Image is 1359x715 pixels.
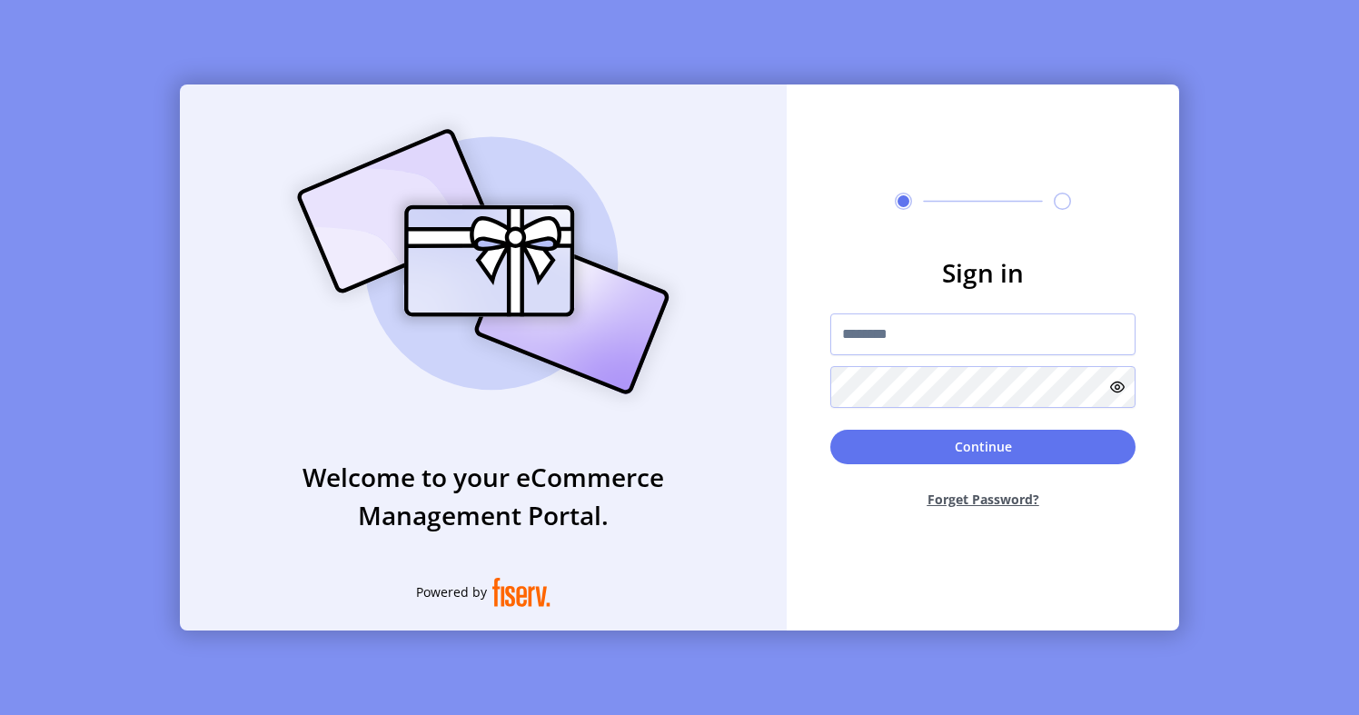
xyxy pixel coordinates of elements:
button: Continue [830,430,1136,464]
h3: Welcome to your eCommerce Management Portal. [180,458,787,534]
span: Powered by [416,582,487,601]
h3: Sign in [830,253,1136,292]
button: Forget Password? [830,475,1136,523]
img: card_Illustration.svg [270,109,697,414]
